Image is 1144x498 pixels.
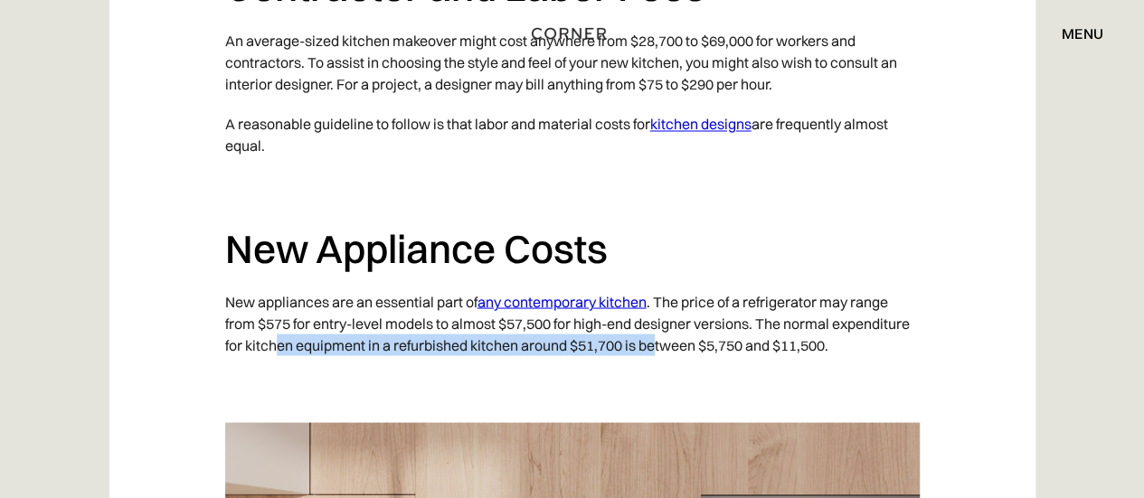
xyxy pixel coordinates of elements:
a: home [534,22,610,45]
h2: New Appliance Costs [225,223,920,273]
div: menu [1062,26,1103,41]
a: any contemporary kitchen [477,292,647,310]
div: menu [1044,18,1103,49]
p: ‍ [225,364,920,404]
p: A reasonable guideline to follow is that labor and material costs for are frequently almost equal. [225,104,920,165]
p: ‍ [225,165,920,205]
a: kitchen designs [650,115,752,133]
p: New appliances are an essential part of . The price of a refrigerator may range from $575 for ent... [225,281,920,364]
